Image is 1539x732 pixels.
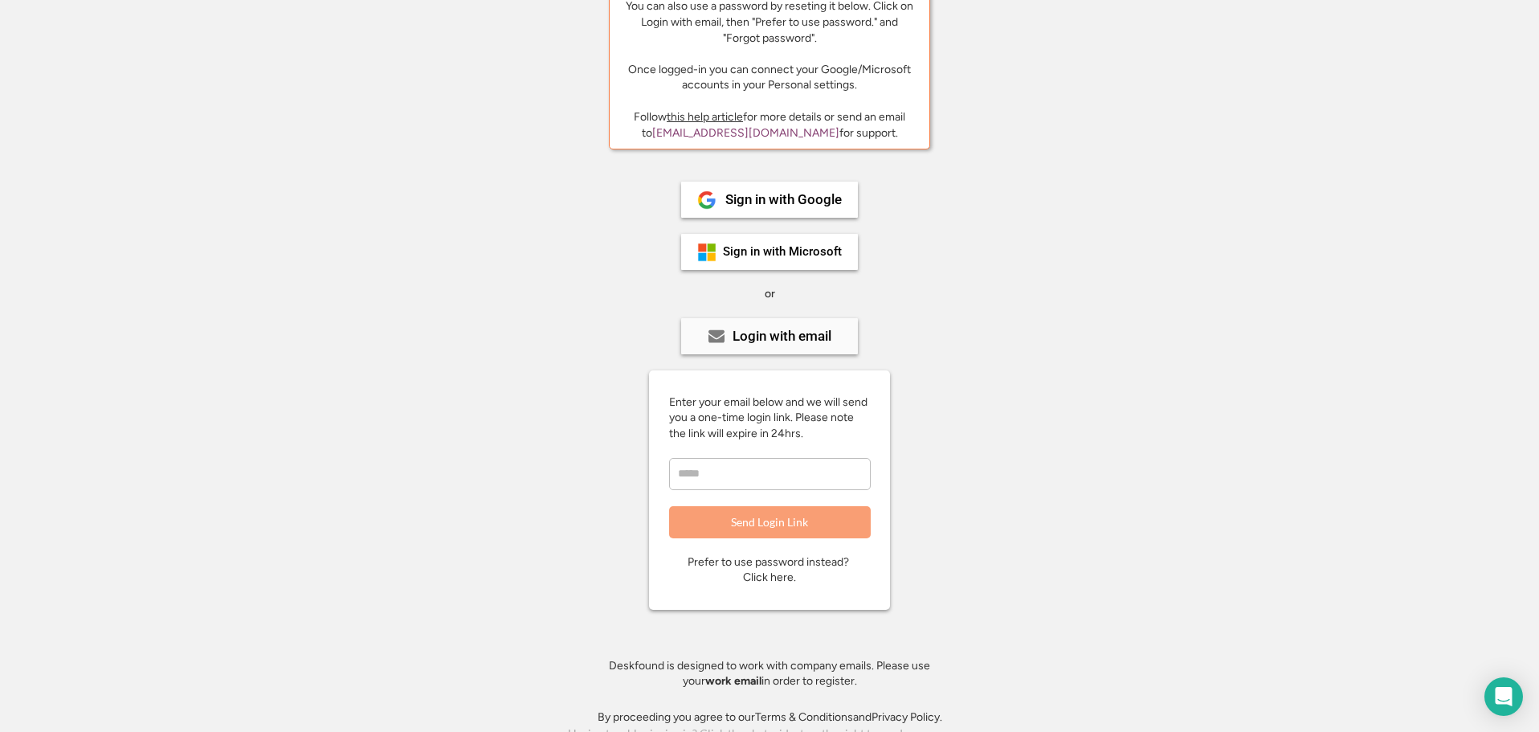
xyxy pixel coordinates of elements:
div: Open Intercom Messenger [1484,677,1523,716]
img: 1024px-Google__G__Logo.svg.png [697,190,716,210]
div: Sign in with Google [725,193,842,207]
button: Send Login Link [669,506,871,538]
div: Prefer to use password instead? Click here. [688,554,851,586]
a: [EMAIL_ADDRESS][DOMAIN_NAME] [652,126,839,140]
a: Privacy Policy. [872,710,942,724]
div: By proceeding you agree to our and [598,710,942,726]
div: Enter your email below and we will send you a one-time login link. Please note the link will expi... [669,395,870,442]
a: Terms & Conditions [755,710,853,724]
div: Follow for more details or send an email to for support. [622,109,917,141]
img: ms-symbollockup_mssymbol_19.png [697,243,716,262]
div: Sign in with Microsoft [723,246,842,258]
div: Login with email [733,329,831,343]
div: or [765,286,775,302]
strong: work email [705,674,761,688]
div: Deskfound is designed to work with company emails. Please use your in order to register. [589,658,950,689]
a: this help article [667,110,743,124]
